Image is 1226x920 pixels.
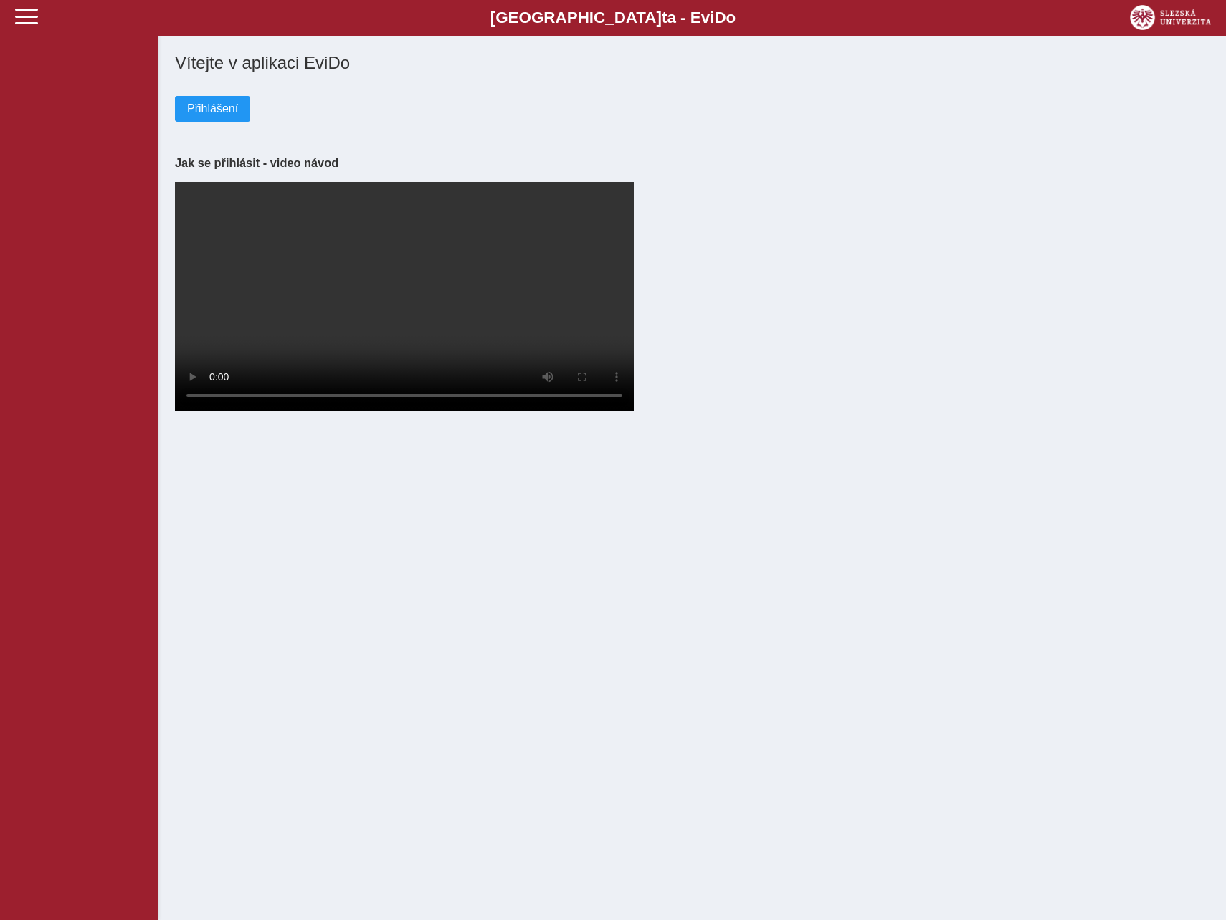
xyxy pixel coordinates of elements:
[175,156,1209,170] h3: Jak se přihlásit - video návod
[175,53,1209,73] h1: Vítejte v aplikaci EviDo
[175,96,250,122] button: Přihlášení
[43,9,1183,27] b: [GEOGRAPHIC_DATA] a - Evi
[187,102,238,115] span: Přihlášení
[175,182,634,411] video: Your browser does not support the video tag.
[726,9,736,27] span: o
[1130,5,1211,30] img: logo_web_su.png
[662,9,667,27] span: t
[714,9,726,27] span: D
